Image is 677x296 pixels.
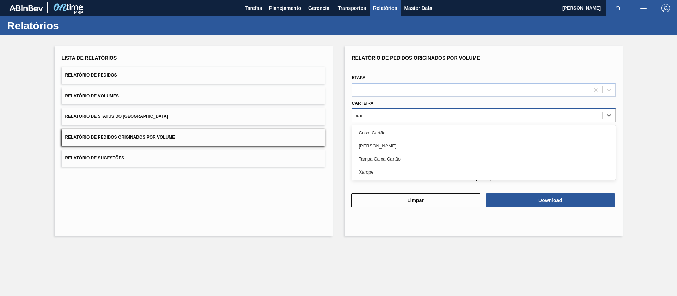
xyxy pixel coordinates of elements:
span: Tarefas [245,4,262,12]
span: Relatório de Volumes [65,93,119,98]
button: Download [486,193,615,207]
img: Logout [661,4,670,12]
img: TNhmsLtSVTkK8tSr43FrP2fwEKptu5GPRR3wAAAABJRU5ErkJggg== [9,5,43,11]
label: Carteira [352,101,374,106]
span: Lista de Relatórios [62,55,117,61]
span: Relatório de Pedidos Originados por Volume [65,135,175,140]
label: Etapa [352,75,366,80]
div: Caixa Cartão [352,126,616,139]
button: Limpar [351,193,480,207]
div: Xarope [352,165,616,179]
span: Relatório de Status do [GEOGRAPHIC_DATA] [65,114,168,119]
button: Relatório de Pedidos Originados por Volume [62,129,325,146]
span: Planejamento [269,4,301,12]
img: userActions [639,4,647,12]
button: Relatório de Sugestões [62,150,325,167]
button: Relatório de Pedidos [62,67,325,84]
span: Master Data [404,4,432,12]
button: Notificações [606,3,629,13]
span: Relatórios [373,4,397,12]
button: Relatório de Status do [GEOGRAPHIC_DATA] [62,108,325,125]
div: [PERSON_NAME] [352,139,616,152]
button: Relatório de Volumes [62,87,325,105]
span: Relatório de Sugestões [65,156,124,161]
h1: Relatórios [7,22,132,30]
span: Transportes [338,4,366,12]
span: Relatório de Pedidos [65,73,117,78]
span: Relatório de Pedidos Originados por Volume [352,55,480,61]
div: Tampa Caixa Cartão [352,152,616,165]
span: Gerencial [308,4,331,12]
